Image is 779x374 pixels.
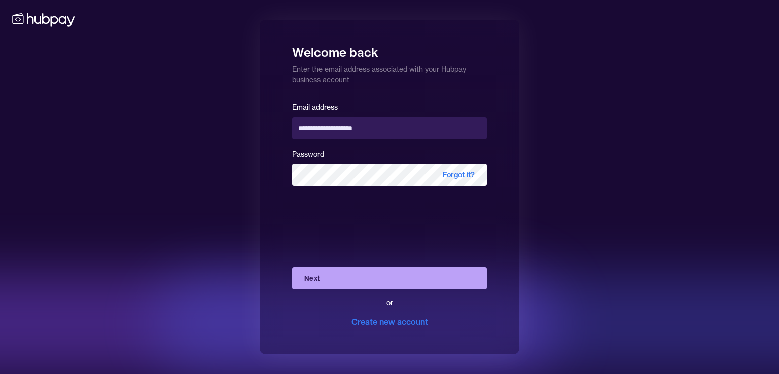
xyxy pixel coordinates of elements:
label: Password [292,149,324,159]
button: Next [292,267,487,289]
div: or [386,297,393,308]
div: Create new account [351,316,428,328]
span: Forgot it? [431,164,487,186]
label: Email address [292,103,338,112]
h1: Welcome back [292,38,487,60]
p: Enter the email address associated with your Hubpay business account [292,60,487,85]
